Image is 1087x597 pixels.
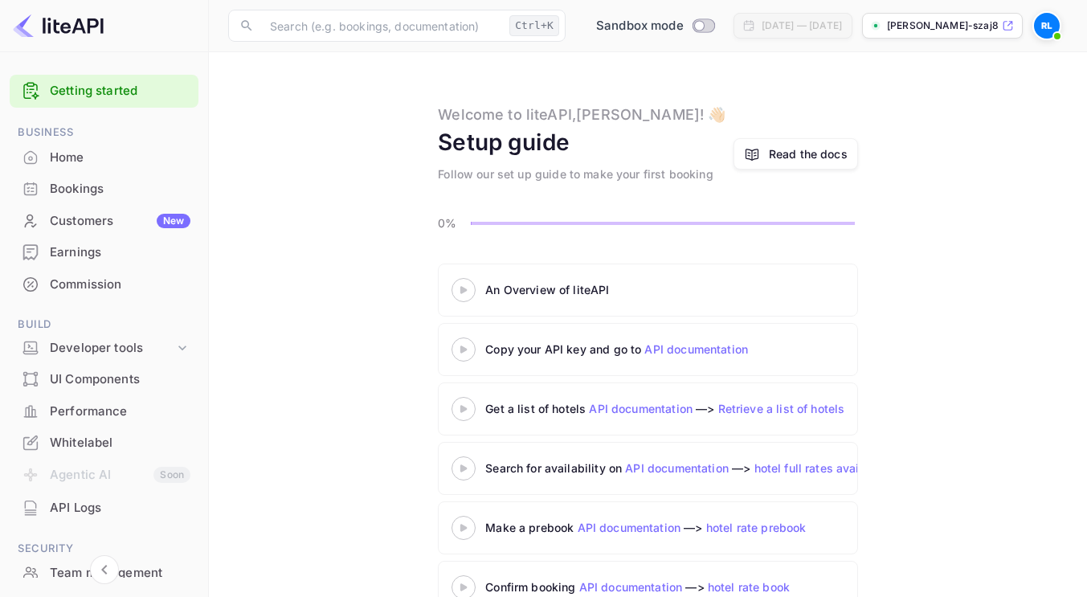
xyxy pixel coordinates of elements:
div: Earnings [10,237,198,268]
a: Bookings [10,174,198,203]
div: Get a list of hotels —> [485,400,887,417]
div: Team management [10,558,198,589]
div: Performance [50,403,190,421]
a: API Logs [10,493,198,522]
div: Welcome to liteAPI, [PERSON_NAME] ! 👋🏻 [438,104,725,125]
div: API Logs [50,499,190,517]
div: Confirm booking —> [485,579,887,595]
a: CustomersNew [10,206,198,235]
div: Bookings [50,180,190,198]
a: API documentation [644,342,748,356]
a: Performance [10,396,198,426]
div: Follow our set up guide to make your first booking [438,166,713,182]
div: Whitelabel [50,434,190,452]
div: An Overview of liteAPI [485,281,887,298]
a: Whitelabel [10,427,198,457]
div: Setup guide [438,125,570,159]
div: Customers [50,212,190,231]
div: Performance [10,396,198,427]
div: CustomersNew [10,206,198,237]
div: Developer tools [50,339,174,358]
a: hotel rate book [708,580,790,594]
span: Build [10,316,198,333]
div: Bookings [10,174,198,205]
div: Search for availability on —> [485,460,1048,476]
div: Whitelabel [10,427,198,459]
a: Home [10,142,198,172]
span: Security [10,540,198,558]
p: [PERSON_NAME]-szaj8.nuitee... [887,18,999,33]
a: Read the docs [734,138,858,170]
p: 0% [438,215,466,231]
div: Developer tools [10,334,198,362]
div: Getting started [10,75,198,108]
input: Search (e.g. bookings, documentation) [260,10,503,42]
div: Make a prebook —> [485,519,887,536]
a: API documentation [579,580,683,594]
a: API documentation [578,521,681,534]
img: Radu Lito [1034,13,1060,39]
button: Collapse navigation [90,555,119,584]
div: Copy your API key and go to [485,341,887,358]
img: LiteAPI logo [13,13,104,39]
a: hotel rate prebook [706,521,807,534]
div: Commission [50,276,190,294]
span: Sandbox mode [596,17,684,35]
a: API documentation [625,461,729,475]
a: UI Components [10,364,198,394]
a: Retrieve a list of hotels [718,402,845,415]
a: Getting started [50,82,190,100]
div: [DATE] — [DATE] [762,18,842,33]
a: Team management [10,558,198,587]
span: Business [10,124,198,141]
div: API Logs [10,493,198,524]
div: UI Components [50,370,190,389]
div: Switch to Production mode [590,17,721,35]
a: Earnings [10,237,198,267]
div: New [157,214,190,228]
a: API documentation [589,402,693,415]
div: Home [10,142,198,174]
div: Team management [50,564,190,583]
div: Ctrl+K [509,15,559,36]
a: hotel full rates availability [754,461,897,475]
a: Commission [10,269,198,299]
div: Home [50,149,190,167]
div: Commission [10,269,198,301]
div: UI Components [10,364,198,395]
div: Earnings [50,243,190,262]
a: Read the docs [769,145,848,162]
